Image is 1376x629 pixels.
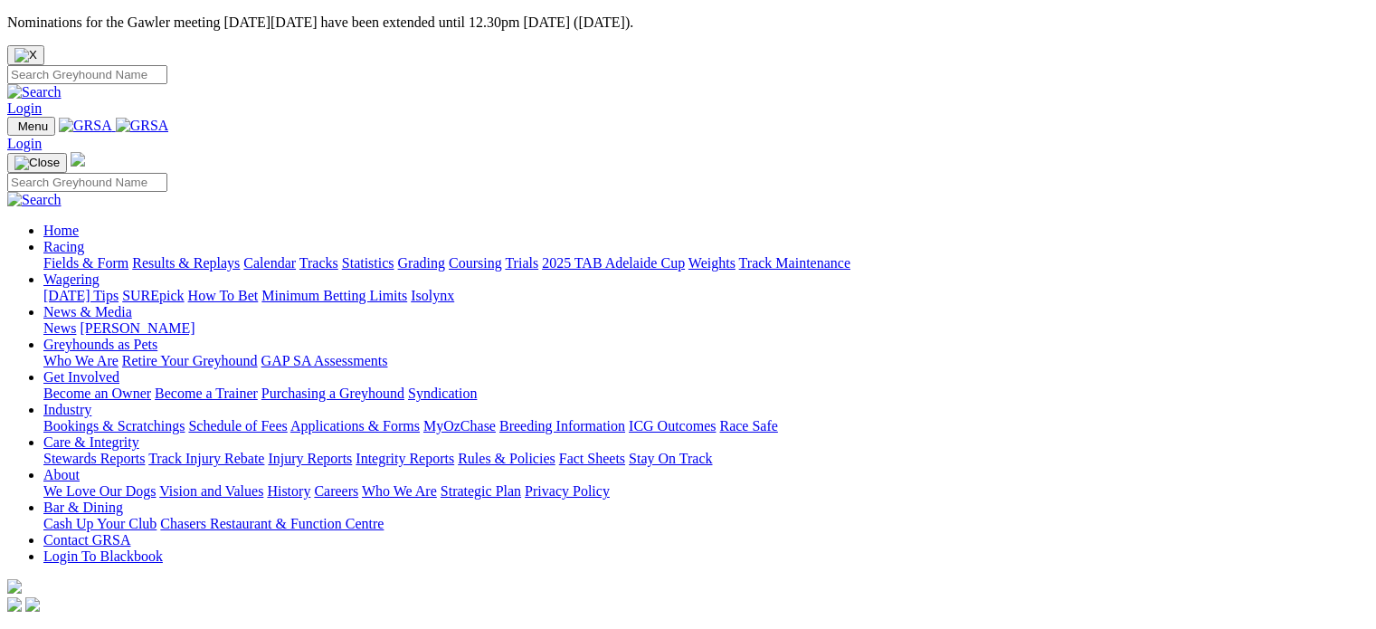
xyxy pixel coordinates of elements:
a: ICG Outcomes [629,418,716,434]
a: Bookings & Scratchings [43,418,185,434]
a: Injury Reports [268,451,352,466]
a: Who We Are [43,353,119,368]
img: X [14,48,37,62]
img: GRSA [116,118,169,134]
a: Chasers Restaurant & Function Centre [160,516,384,531]
button: Close [7,45,44,65]
input: Search [7,65,167,84]
a: SUREpick [122,288,184,303]
a: Strategic Plan [441,483,521,499]
a: [DATE] Tips [43,288,119,303]
div: Racing [43,255,1355,272]
a: Schedule of Fees [188,418,287,434]
div: Greyhounds as Pets [43,353,1355,369]
a: Racing [43,239,84,254]
a: Careers [314,483,358,499]
a: Cash Up Your Club [43,516,157,531]
a: Greyhounds as Pets [43,337,157,352]
a: Track Injury Rebate [148,451,264,466]
a: Coursing [449,255,502,271]
a: About [43,467,80,482]
a: Results & Replays [132,255,240,271]
a: 2025 TAB Adelaide Cup [542,255,685,271]
a: Applications & Forms [290,418,420,434]
a: Isolynx [411,288,454,303]
a: We Love Our Dogs [43,483,156,499]
div: Industry [43,418,1355,434]
a: Industry [43,402,91,417]
a: Login [7,100,42,116]
a: Vision and Values [159,483,263,499]
a: Statistics [342,255,394,271]
button: Toggle navigation [7,153,67,173]
img: Search [7,84,62,100]
div: Get Involved [43,386,1355,402]
div: Bar & Dining [43,516,1355,532]
a: Who We Are [362,483,437,499]
input: Search [7,173,167,192]
a: Race Safe [719,418,777,434]
a: Tracks [299,255,338,271]
a: Fact Sheets [559,451,625,466]
img: twitter.svg [25,597,40,612]
span: Menu [18,119,48,133]
a: Syndication [408,386,477,401]
img: facebook.svg [7,597,22,612]
a: Bar & Dining [43,500,123,515]
img: Close [14,156,60,170]
a: Get Involved [43,369,119,385]
a: Integrity Reports [356,451,454,466]
a: History [267,483,310,499]
a: Login To Blackbook [43,548,163,564]
a: Weights [688,255,735,271]
a: GAP SA Assessments [261,353,388,368]
a: Purchasing a Greyhound [261,386,404,401]
a: Care & Integrity [43,434,139,450]
a: Grading [398,255,445,271]
div: About [43,483,1355,500]
div: News & Media [43,320,1355,337]
a: [PERSON_NAME] [80,320,195,336]
img: logo-grsa-white.png [71,152,85,167]
img: GRSA [59,118,112,134]
a: Rules & Policies [458,451,555,466]
p: Nominations for the Gawler meeting [DATE][DATE] have been extended until 12.30pm [DATE] ([DATE]). [7,14,1355,31]
a: Track Maintenance [739,255,850,271]
a: Calendar [243,255,296,271]
a: Home [43,223,79,238]
a: Contact GRSA [43,532,130,548]
a: Retire Your Greyhound [122,353,258,368]
a: Trials [505,255,538,271]
a: News [43,320,76,336]
img: Search [7,192,62,208]
div: Care & Integrity [43,451,1355,467]
button: Toggle navigation [7,117,55,136]
a: How To Bet [188,288,259,303]
a: Become a Trainer [155,386,258,401]
div: Wagering [43,288,1355,304]
a: Login [7,136,42,151]
a: News & Media [43,304,132,319]
a: Minimum Betting Limits [261,288,407,303]
a: Privacy Policy [525,483,610,499]
a: Become an Owner [43,386,151,401]
a: MyOzChase [423,418,496,434]
a: Stay On Track [629,451,712,466]
a: Fields & Form [43,255,128,271]
a: Wagering [43,272,100,287]
a: Breeding Information [499,418,625,434]
img: logo-grsa-white.png [7,579,22,594]
a: Stewards Reports [43,451,145,466]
